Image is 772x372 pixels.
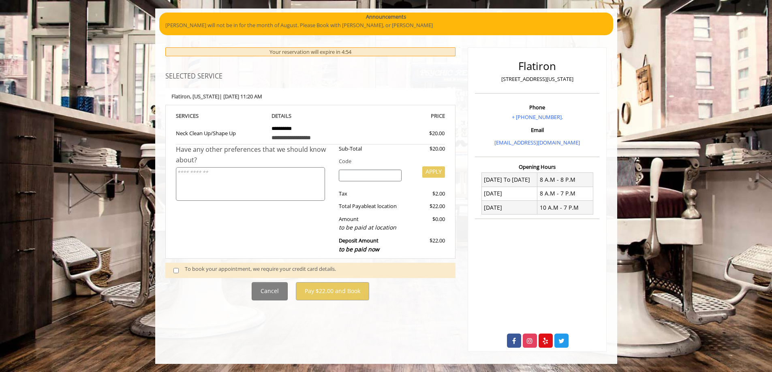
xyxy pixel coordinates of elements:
div: $2.00 [408,189,445,198]
td: [DATE] To [DATE] [481,173,537,187]
div: Code [333,157,445,166]
a: + [PHONE_NUMBER]. [512,113,563,121]
div: $22.00 [408,202,445,210]
td: Neck Clean Up/Shape Up [176,121,266,145]
button: APPLY [422,166,445,178]
div: Amount [333,215,408,232]
div: To book your appointment, we require your credit card details. [185,265,447,276]
b: Flatiron | [DATE] 11:20 AM [171,93,262,100]
span: to be paid now [339,245,379,253]
th: PRICE [355,111,445,121]
p: [STREET_ADDRESS][US_STATE] [477,75,597,83]
div: $0.00 [408,215,445,232]
div: to be paid at location [339,223,402,232]
td: 8 A.M - 7 P.M [537,187,593,200]
span: S [196,112,199,119]
th: SERVICE [176,111,266,121]
div: Sub-Total [333,145,408,153]
a: [EMAIL_ADDRESS][DOMAIN_NAME] [494,139,580,146]
button: Cancel [252,282,288,300]
div: $20.00 [408,145,445,153]
div: Your reservation will expire in 4:54 [165,47,456,57]
span: at location [371,202,397,210]
div: Total Payable [333,202,408,210]
h3: SELECTED SERVICE [165,73,456,80]
div: $20.00 [400,129,445,138]
h3: Phone [477,104,597,110]
th: DETAILS [265,111,355,121]
h3: Opening Hours [475,164,599,170]
b: Deposit Amount [339,237,379,253]
span: , [US_STATE] [190,93,219,100]
div: $22.00 [408,236,445,254]
button: Pay $22.00 and Book [296,282,369,300]
td: 10 A.M - 7 P.M [537,201,593,215]
div: Tax [333,189,408,198]
p: [PERSON_NAME] will not be in for the month of August. Please Book with [PERSON_NAME], or [PERSON_... [165,21,607,30]
td: [DATE] [481,187,537,200]
td: [DATE] [481,201,537,215]
h3: Email [477,127,597,133]
b: Announcements [366,13,406,21]
h2: Flatiron [477,60,597,72]
div: Have any other preferences that we should know about? [176,145,333,165]
td: 8 A.M - 8 P.M [537,173,593,187]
